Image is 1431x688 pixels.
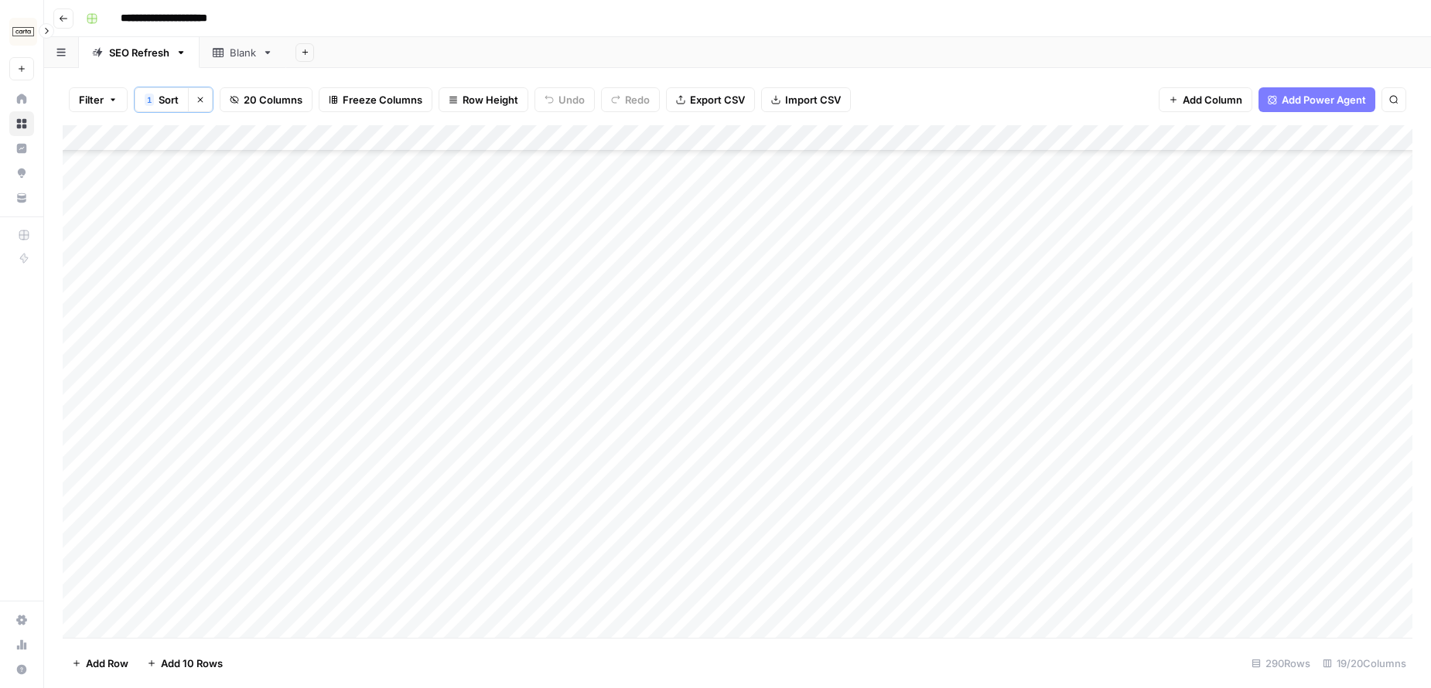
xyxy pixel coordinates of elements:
[1183,92,1242,107] span: Add Column
[138,651,232,676] button: Add 10 Rows
[1282,92,1366,107] span: Add Power Agent
[9,12,34,51] button: Workspace: Carta
[601,87,660,112] button: Redo
[147,94,152,106] span: 1
[79,92,104,107] span: Filter
[343,92,422,107] span: Freeze Columns
[1245,651,1317,676] div: 290 Rows
[145,94,154,106] div: 1
[1259,87,1375,112] button: Add Power Agent
[86,656,128,671] span: Add Row
[558,92,585,107] span: Undo
[666,87,755,112] button: Export CSV
[244,92,302,107] span: 20 Columns
[159,92,179,107] span: Sort
[463,92,518,107] span: Row Height
[625,92,650,107] span: Redo
[9,186,34,210] a: Your Data
[9,18,37,46] img: Carta Logo
[135,87,188,112] button: 1Sort
[9,608,34,632] a: Settings
[109,45,169,60] div: SEO Refresh
[1159,87,1252,112] button: Add Column
[534,87,595,112] button: Undo
[761,87,851,112] button: Import CSV
[69,87,128,112] button: Filter
[9,111,34,136] a: Browse
[220,87,312,112] button: 20 Columns
[161,656,223,671] span: Add 10 Rows
[9,161,34,186] a: Opportunities
[439,87,528,112] button: Row Height
[79,37,200,68] a: SEO Refresh
[785,92,841,107] span: Import CSV
[200,37,286,68] a: Blank
[690,92,745,107] span: Export CSV
[1317,651,1412,676] div: 19/20 Columns
[9,657,34,682] button: Help + Support
[319,87,432,112] button: Freeze Columns
[9,632,34,657] a: Usage
[9,87,34,111] a: Home
[63,651,138,676] button: Add Row
[230,45,256,60] div: Blank
[9,136,34,161] a: Insights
